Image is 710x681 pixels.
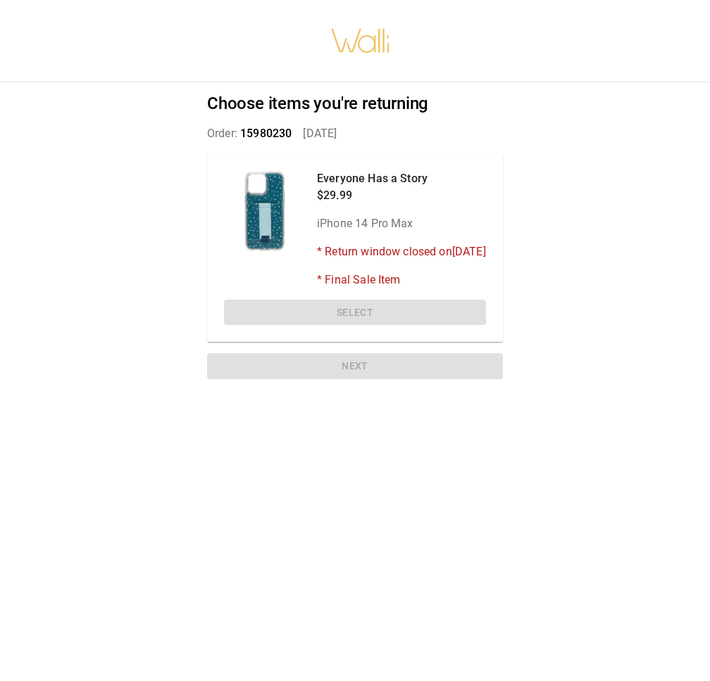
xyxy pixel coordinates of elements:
p: * Return window closed on [DATE] [317,243,486,260]
img: walli-inc.myshopify.com [330,11,391,71]
p: Order: [DATE] [207,125,503,142]
p: iPhone 14 Pro Max [317,215,486,232]
span: 15980230 [240,127,292,140]
p: * Final Sale Item [317,272,486,288]
p: Everyone Has a Story [317,170,486,187]
p: $29.99 [317,187,486,204]
h2: Choose items you're returning [207,94,503,114]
